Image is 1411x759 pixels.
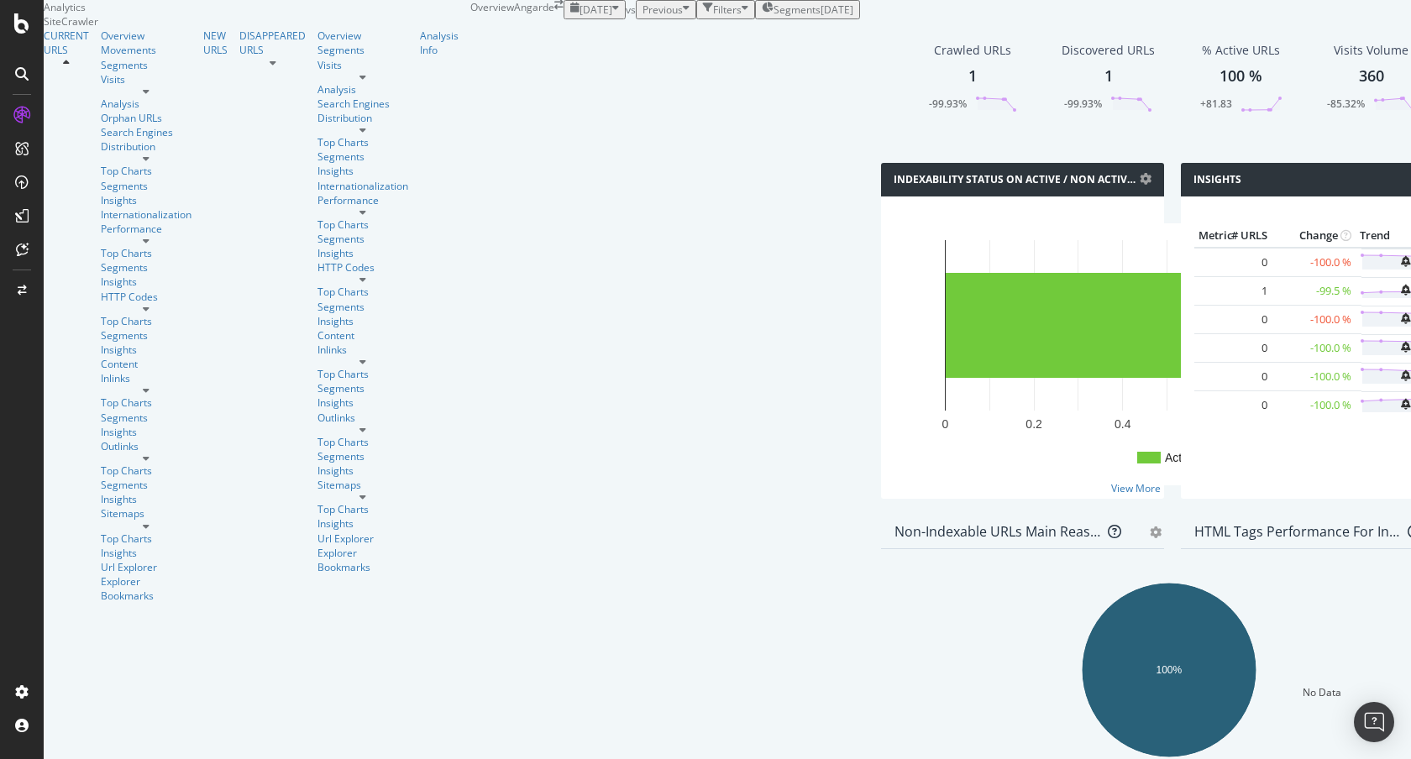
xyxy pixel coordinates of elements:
[1202,42,1280,59] div: % Active URLs
[101,314,191,328] div: Top Charts
[1272,248,1356,277] td: -100.0 %
[1204,248,1272,277] td: 0
[101,111,191,125] a: Orphan URLs
[101,97,191,111] a: Analysis
[101,207,191,222] div: Internationalization
[101,574,191,603] div: Explorer Bookmarks
[317,463,408,478] div: Insights
[317,217,408,232] a: Top Charts
[1359,65,1384,87] div: 360
[1272,306,1356,334] td: -100.0 %
[101,357,191,371] a: Content
[894,171,1140,188] h4: Indexability status on Active / Non Active pages
[44,29,89,57] div: CURRENT URLS
[317,29,408,43] a: Overview
[1401,256,1410,267] div: bell-plus
[101,193,191,207] a: Insights
[580,3,612,17] span: 2025 Sep. 23rd
[317,111,408,125] div: Distribution
[101,29,191,43] a: Overview
[317,179,408,193] a: Internationalization
[1194,523,1401,540] div: HTML Tags Performance for Indexable URLs
[203,29,228,57] a: NEW URLS
[1401,285,1410,296] div: bell-plus
[101,411,191,425] a: Segments
[101,222,191,236] a: Performance
[101,371,191,385] a: Inlinks
[101,290,191,304] div: HTTP Codes
[1140,173,1151,185] i: Options
[1150,526,1162,538] div: gear
[101,395,191,410] div: Top Charts
[317,285,408,299] a: Top Charts
[317,43,408,57] div: Segments
[1220,65,1262,87] div: 100 %
[1334,42,1408,59] div: Visits Volume
[317,58,408,72] div: Visits
[317,502,408,516] a: Top Charts
[317,300,408,314] a: Segments
[420,29,459,57] a: Analysis Info
[101,343,191,357] a: Insights
[942,417,949,431] text: 0
[934,42,1011,59] div: Crawled URLs
[239,29,306,57] a: DISAPPEARED URLS
[317,314,408,328] a: Insights
[317,395,408,410] a: Insights
[101,58,191,72] a: Segments
[1204,391,1272,420] td: 0
[101,139,191,154] a: Distribution
[317,449,408,463] a: Segments
[317,328,408,343] div: Content
[101,260,191,275] a: Segments
[101,506,191,521] div: Sitemaps
[44,14,470,29] div: SiteCrawler
[1401,313,1410,324] div: bell-plus
[821,3,853,17] div: [DATE]
[101,546,191,560] a: Insights
[317,435,408,449] a: Top Charts
[101,463,191,478] a: Top Charts
[317,82,408,97] a: Analysis
[317,411,408,425] a: Outlinks
[1272,334,1356,363] td: -100.0 %
[101,179,191,193] a: Segments
[1204,306,1272,334] td: 0
[317,164,408,178] a: Insights
[101,425,191,439] a: Insights
[317,193,408,207] div: Performance
[317,135,408,149] a: Top Charts
[713,3,742,17] div: Filters
[317,260,408,275] div: HTTP Codes
[101,560,191,574] a: Url Explorer
[1401,342,1410,353] div: bell-plus
[317,149,408,164] a: Segments
[317,232,408,246] div: Segments
[626,3,636,17] span: vs
[317,478,408,492] a: Sitemaps
[317,531,408,546] div: Url Explorer
[101,439,191,453] div: Outlinks
[101,492,191,506] a: Insights
[101,43,191,57] div: Movements
[894,523,1101,540] div: Non-Indexable URLs Main Reason
[1327,97,1365,111] div: -85.32%
[101,246,191,260] a: Top Charts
